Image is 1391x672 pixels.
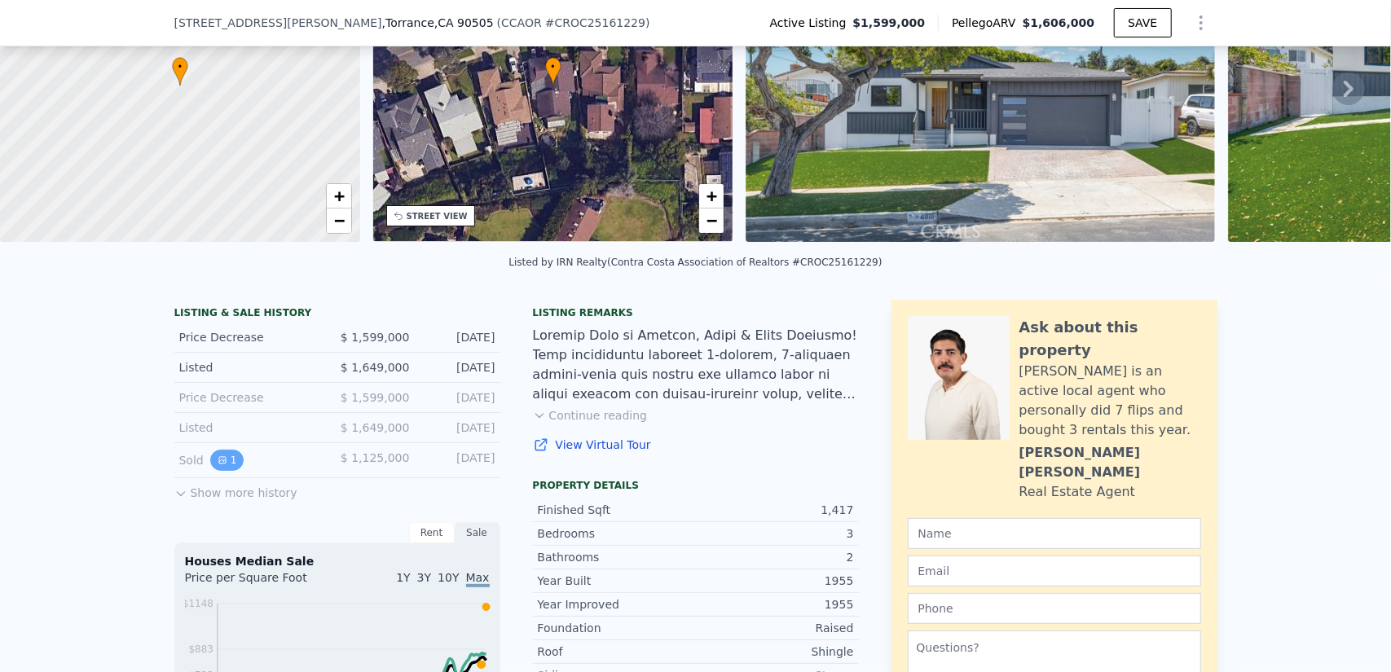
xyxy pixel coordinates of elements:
span: + [333,186,344,206]
span: $ 1,649,000 [341,421,410,434]
div: Price per Square Foot [185,569,337,595]
input: Email [908,556,1201,586]
div: Raised [696,620,854,636]
div: Listing remarks [533,306,859,319]
span: CCAOR [501,16,542,29]
div: Listed [179,419,324,436]
span: , Torrance [382,15,494,31]
div: Bathrooms [538,549,696,565]
div: [DATE] [423,329,495,345]
span: $ 1,649,000 [341,361,410,374]
div: [DATE] [423,419,495,436]
div: Listed [179,359,324,376]
div: Listed by IRN Realty (Contra Costa Association of Realtors #CROC25161229) [508,257,882,268]
input: Name [908,518,1201,549]
input: Phone [908,593,1201,624]
div: Property details [533,479,859,492]
a: Zoom in [327,184,351,209]
div: [PERSON_NAME] is an active local agent who personally did 7 flips and bought 3 rentals this year. [1019,362,1201,440]
button: Show Options [1185,7,1217,39]
div: [PERSON_NAME] [PERSON_NAME] [1019,443,1201,482]
div: Price Decrease [179,329,324,345]
div: Loremip Dolo si Ametcon, Adipi & Elits Doeiusmo! Temp incididuntu laboreet 1-dolorem, 7-aliquaen ... [533,326,859,404]
div: Sold [179,450,324,471]
span: 10Y [438,571,459,584]
div: Rent [409,522,455,543]
span: $1,599,000 [853,15,926,31]
span: $1,606,000 [1023,16,1095,29]
a: Zoom out [699,209,724,233]
div: • [545,57,561,86]
tspan: $1148 [182,598,213,609]
button: SAVE [1114,8,1171,37]
span: Max [466,571,490,587]
span: Pellego ARV [952,15,1023,31]
div: ( ) [497,15,650,31]
div: Price Decrease [179,389,324,406]
span: • [172,59,188,74]
div: Year Built [538,573,696,589]
div: Foundation [538,620,696,636]
button: Continue reading [533,407,648,424]
span: • [545,59,561,74]
div: 1955 [696,573,854,589]
span: Active Listing [770,15,853,31]
div: [DATE] [423,450,495,471]
tspan: $883 [188,643,213,655]
span: $ 1,599,000 [341,331,410,344]
a: Zoom in [699,184,724,209]
div: Houses Median Sale [185,553,490,569]
span: − [707,210,717,231]
span: , CA 90505 [434,16,494,29]
button: Show more history [174,478,297,501]
span: 3Y [417,571,431,584]
div: Sale [455,522,500,543]
span: [STREET_ADDRESS][PERSON_NAME] [174,15,382,31]
div: Real Estate Agent [1019,482,1136,502]
div: • [172,57,188,86]
span: $ 1,125,000 [341,451,410,464]
span: # CROC25161229 [545,16,645,29]
div: Finished Sqft [538,502,696,518]
div: Ask about this property [1019,316,1201,362]
div: Roof [538,643,696,660]
div: 3 [696,525,854,542]
div: STREET VIEW [407,210,468,222]
div: Bedrooms [538,525,696,542]
span: − [333,210,344,231]
div: [DATE] [423,389,495,406]
span: 1Y [396,571,410,584]
a: View Virtual Tour [533,437,859,453]
div: 1955 [696,596,854,613]
span: $ 1,599,000 [341,391,410,404]
div: LISTING & SALE HISTORY [174,306,500,323]
button: View historical data [210,450,244,471]
div: Shingle [696,643,854,660]
span: + [707,186,717,206]
div: 1,417 [696,502,854,518]
div: Year Improved [538,596,696,613]
div: 2 [696,549,854,565]
div: [DATE] [423,359,495,376]
a: Zoom out [327,209,351,233]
